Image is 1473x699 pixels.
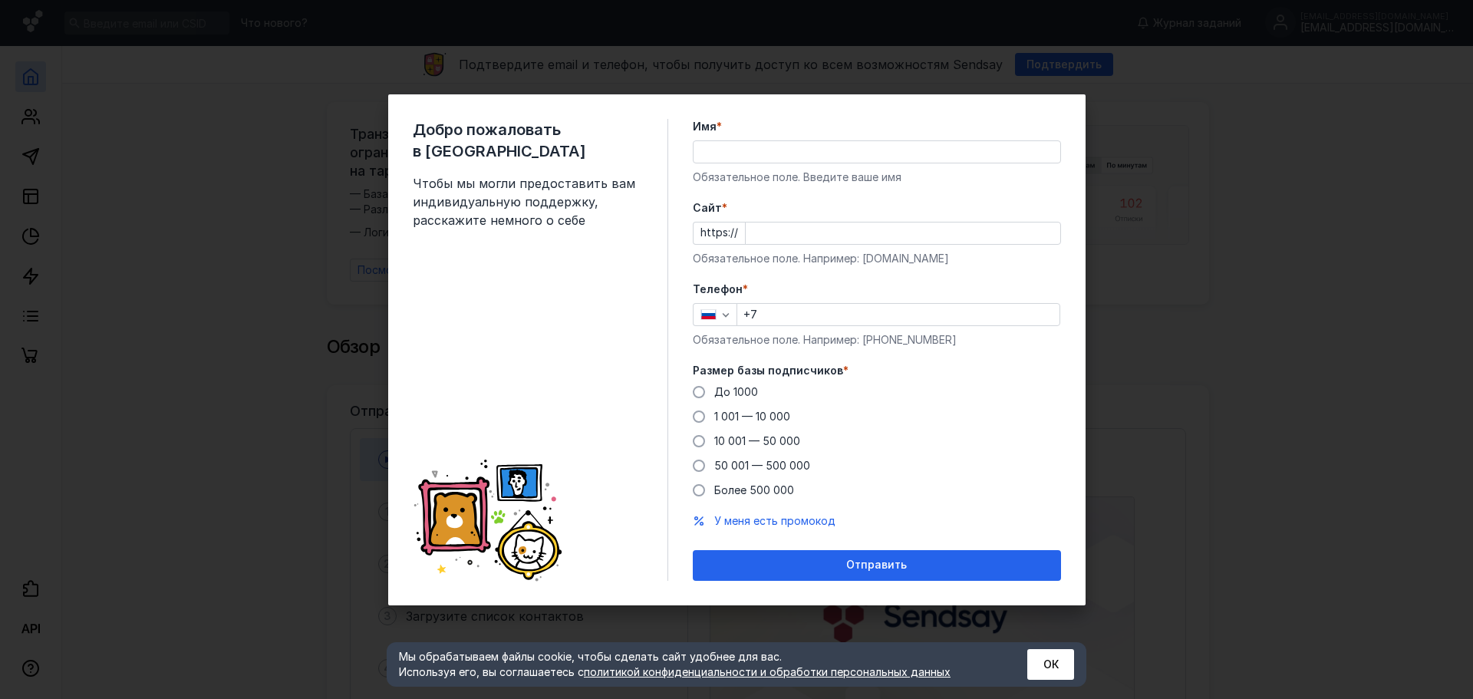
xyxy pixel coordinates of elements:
span: 1 001 — 10 000 [714,410,790,423]
span: 50 001 — 500 000 [714,459,810,472]
span: Отправить [846,559,907,572]
span: Добро пожаловать в [GEOGRAPHIC_DATA] [413,119,643,162]
div: Обязательное поле. Например: [DOMAIN_NAME] [693,251,1061,266]
span: Чтобы мы могли предоставить вам индивидуальную поддержку, расскажите немного о себе [413,174,643,229]
div: Мы обрабатываем файлы cookie, чтобы сделать сайт удобнее для вас. Используя его, вы соглашаетесь c [399,649,990,680]
span: У меня есть промокод [714,514,835,527]
span: 10 001 — 50 000 [714,434,800,447]
button: ОК [1027,649,1074,680]
span: Размер базы подписчиков [693,363,843,378]
div: Обязательное поле. Введите ваше имя [693,170,1061,185]
span: Более 500 000 [714,483,794,496]
button: Отправить [693,550,1061,581]
span: Cайт [693,200,722,216]
span: Телефон [693,282,743,297]
button: У меня есть промокод [714,513,835,529]
span: Имя [693,119,717,134]
div: Обязательное поле. Например: [PHONE_NUMBER] [693,332,1061,348]
span: До 1000 [714,385,758,398]
a: политикой конфиденциальности и обработки персональных данных [584,665,951,678]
